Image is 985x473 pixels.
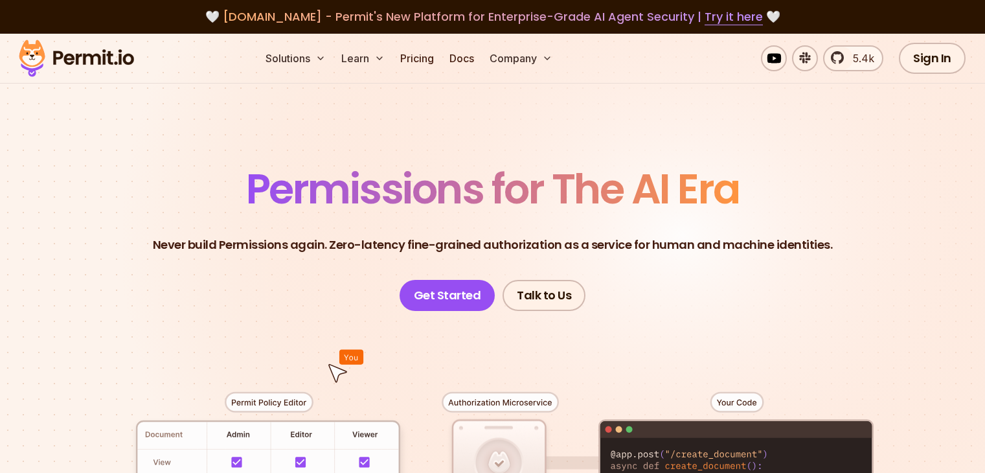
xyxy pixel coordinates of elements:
[260,45,331,71] button: Solutions
[484,45,558,71] button: Company
[400,280,495,311] a: Get Started
[246,160,740,218] span: Permissions for The AI Era
[31,8,954,26] div: 🤍 🤍
[444,45,479,71] a: Docs
[705,8,763,25] a: Try it here
[503,280,585,311] a: Talk to Us
[823,45,883,71] a: 5.4k
[336,45,390,71] button: Learn
[223,8,763,25] span: [DOMAIN_NAME] - Permit's New Platform for Enterprise-Grade AI Agent Security |
[899,43,966,74] a: Sign In
[153,236,833,254] p: Never build Permissions again. Zero-latency fine-grained authorization as a service for human and...
[13,36,140,80] img: Permit logo
[845,51,874,66] span: 5.4k
[395,45,439,71] a: Pricing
